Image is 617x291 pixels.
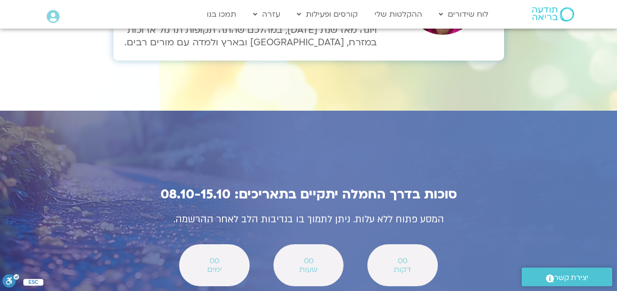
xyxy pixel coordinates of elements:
[202,5,241,23] a: תמכו בנו
[192,257,237,265] span: 00
[286,265,331,274] span: שעות
[434,5,493,23] a: לוח שידורים
[380,265,425,274] span: דקות
[380,257,425,265] span: 00
[522,268,612,286] a: יצירת קשר
[554,271,588,284] span: יצירת קשר
[532,7,574,21] img: תודעה בריאה
[370,5,427,23] a: ההקלטות שלי
[248,5,285,23] a: עזרה
[192,265,237,274] span: ימים
[286,257,331,265] span: 00
[99,211,518,228] p: המסע פתוח ללא עלות. ניתן לתמוך בו בנדיבות הלב לאחר ההרשמה.
[292,5,363,23] a: קורסים ופעילות
[99,187,518,202] h2: סוכות בדרך החמלה יתקיים בתאריכים: 08.10-15.10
